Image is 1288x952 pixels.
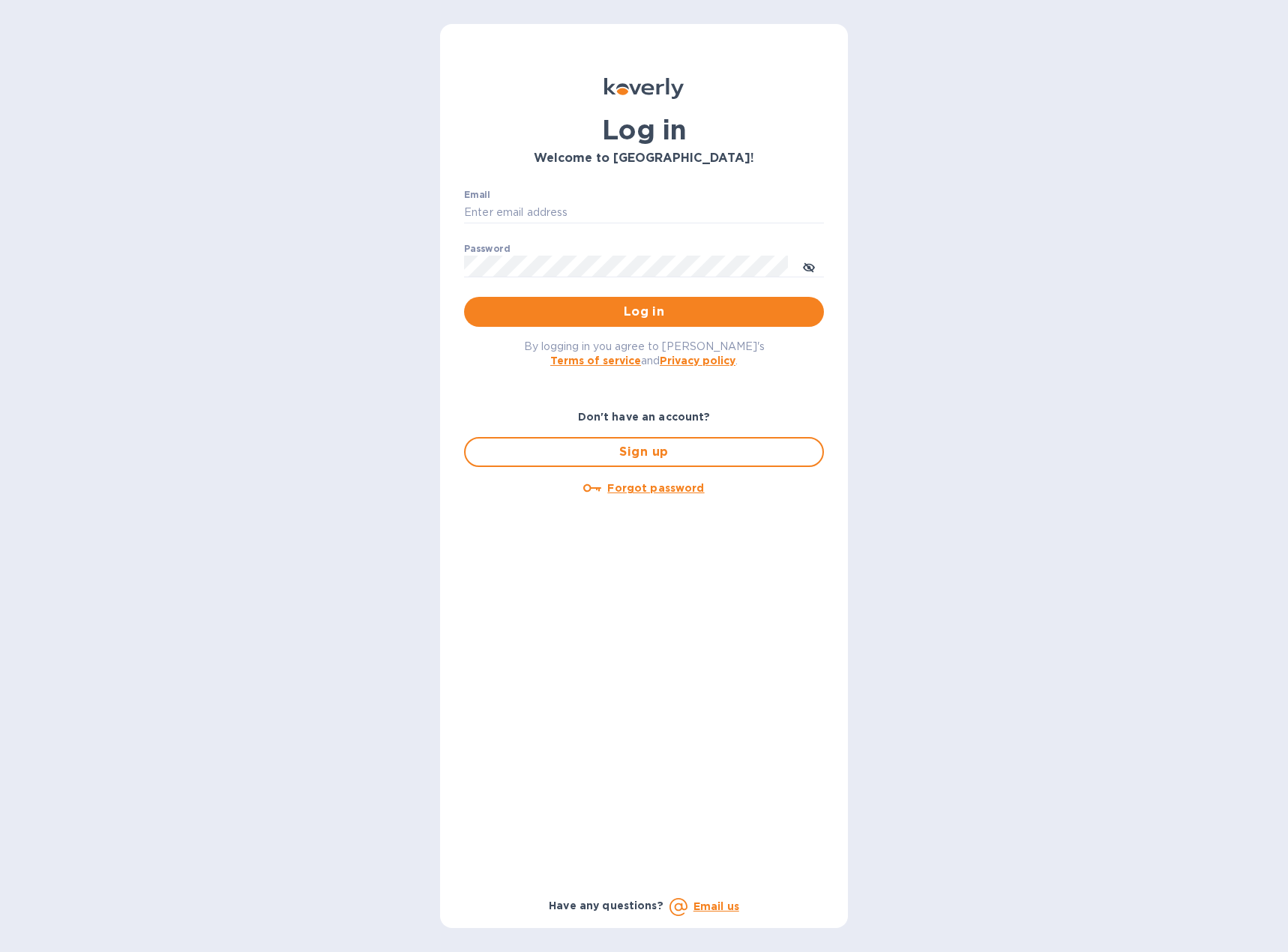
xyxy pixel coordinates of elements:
[660,355,735,367] a: Privacy policy
[464,297,824,327] button: Log in
[794,251,824,281] button: toggle password visibility
[464,151,824,166] h3: Welcome to [GEOGRAPHIC_DATA]!
[464,202,824,224] input: Enter email address
[464,244,510,253] label: Password
[478,443,810,461] span: Sign up
[604,78,684,99] img: Koverly
[464,437,824,467] button: Sign up
[476,303,812,321] span: Log in
[524,340,765,367] span: By logging in you agree to [PERSON_NAME]'s and .
[549,900,663,912] b: Have any questions?
[464,190,490,199] label: Email
[464,114,824,145] h1: Log in
[693,900,739,912] a: Email us
[578,411,711,423] b: Don't have an account?
[550,355,641,367] a: Terms of service
[607,482,704,494] u: Forgot password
